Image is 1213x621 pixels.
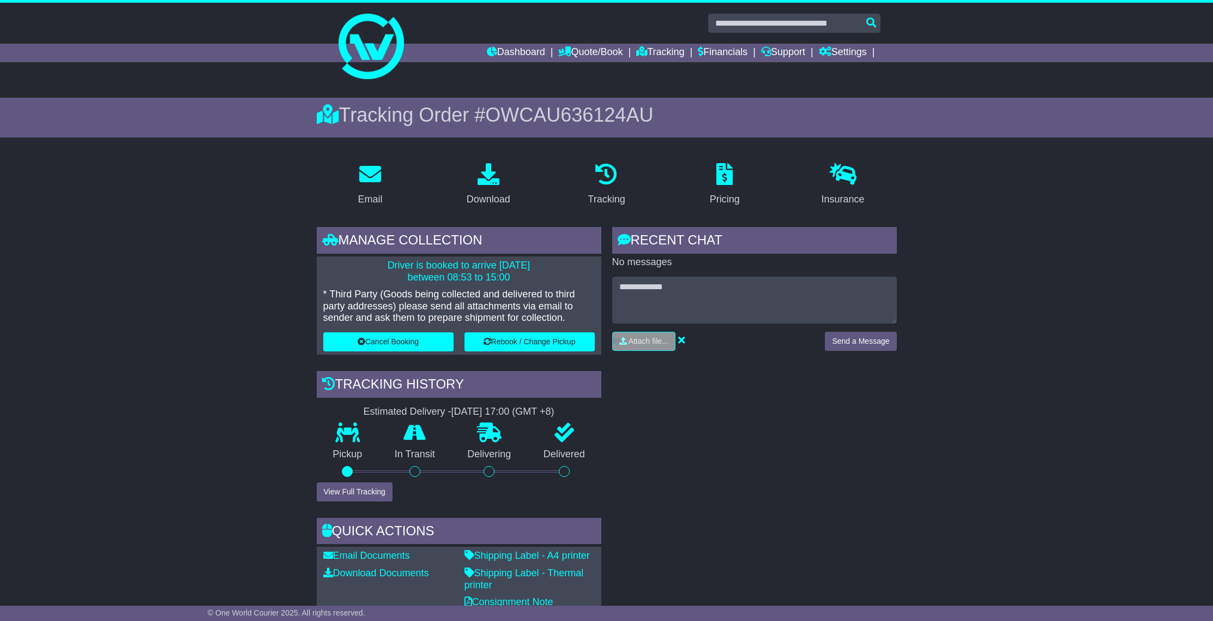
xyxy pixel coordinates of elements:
[822,192,865,207] div: Insurance
[612,227,897,256] div: RECENT CHAT
[464,568,584,590] a: Shipping Label - Thermal printer
[558,44,623,62] a: Quote/Book
[464,550,590,561] a: Shipping Label - A4 printer
[814,159,872,211] a: Insurance
[527,449,601,461] p: Delivered
[487,44,545,62] a: Dashboard
[208,608,365,617] span: © One World Courier 2025. All rights reserved.
[317,482,393,501] button: View Full Tracking
[588,192,625,207] div: Tracking
[451,406,554,418] div: [DATE] 17:00 (GMT +8)
[323,568,429,578] a: Download Documents
[323,332,454,351] button: Cancel Booking
[378,449,451,461] p: In Transit
[317,227,601,256] div: Manage collection
[825,332,896,351] button: Send a Message
[460,159,517,211] a: Download
[317,103,897,127] div: Tracking Order #
[323,289,595,324] p: * Third Party (Goods being collected and delivered to third party addresses) please send all atta...
[819,44,867,62] a: Settings
[317,449,379,461] p: Pickup
[317,518,601,547] div: Quick Actions
[464,332,595,351] button: Rebook / Change Pickup
[467,192,510,207] div: Download
[323,260,595,283] p: Driver is booked to arrive [DATE] between 08:53 to 15:00
[351,159,389,211] a: Email
[636,44,684,62] a: Tracking
[612,256,897,268] p: No messages
[581,159,632,211] a: Tracking
[323,550,410,561] a: Email Documents
[451,449,528,461] p: Delivering
[761,44,805,62] a: Support
[698,44,747,62] a: Financials
[710,192,740,207] div: Pricing
[317,371,601,401] div: Tracking history
[317,406,601,418] div: Estimated Delivery -
[464,596,553,607] a: Consignment Note
[358,192,382,207] div: Email
[485,104,653,126] span: OWCAU636124AU
[703,159,747,211] a: Pricing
